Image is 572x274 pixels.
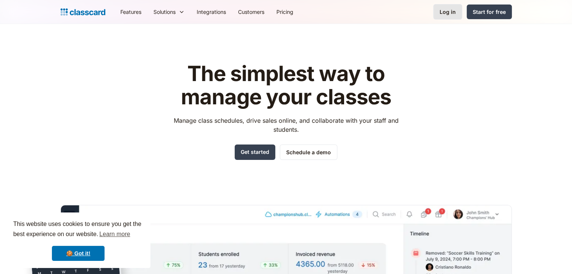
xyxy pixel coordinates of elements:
[467,5,512,19] a: Start for free
[6,212,150,268] div: cookieconsent
[280,145,337,160] a: Schedule a demo
[167,62,405,108] h1: The simplest way to manage your classes
[473,8,506,16] div: Start for free
[153,8,176,16] div: Solutions
[191,3,232,20] a: Integrations
[147,3,191,20] div: Solutions
[167,116,405,134] p: Manage class schedules, drive sales online, and collaborate with your staff and students.
[52,246,105,261] a: dismiss cookie message
[114,3,147,20] a: Features
[13,220,143,240] span: This website uses cookies to ensure you get the best experience on our website.
[270,3,299,20] a: Pricing
[433,4,462,20] a: Log in
[61,7,105,17] a: home
[235,145,275,160] a: Get started
[232,3,270,20] a: Customers
[440,8,456,16] div: Log in
[98,229,131,240] a: learn more about cookies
